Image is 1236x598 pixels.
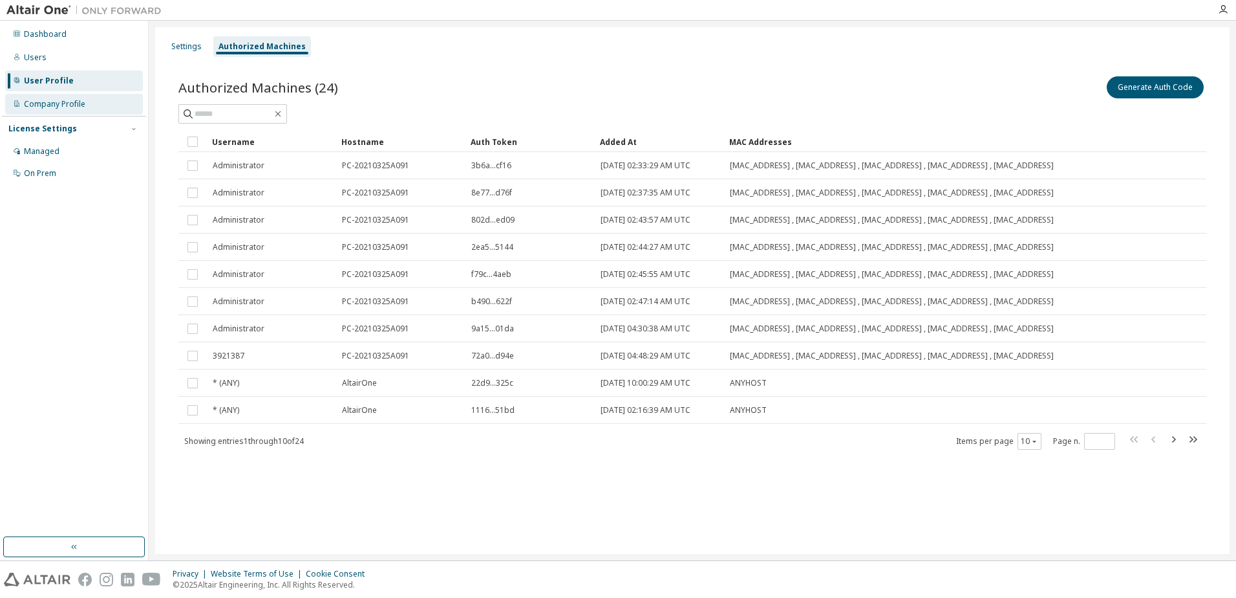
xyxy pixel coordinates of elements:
[213,296,264,307] span: Administrator
[601,161,690,171] span: [DATE] 02:33:29 AM UTC
[212,131,331,152] div: Username
[1021,436,1038,447] button: 10
[342,188,409,198] span: PC-20210325A091
[24,52,47,63] div: Users
[342,324,409,334] span: PC-20210325A091
[213,242,264,252] span: Administrator
[342,242,409,252] span: PC-20210325A091
[213,324,264,334] span: Administrator
[213,215,264,225] span: Administrator
[184,436,304,447] span: Showing entries 1 through 10 of 24
[342,296,409,307] span: PC-20210325A091
[730,324,1054,334] span: [MAC_ADDRESS] , [MAC_ADDRESS] , [MAC_ADDRESS] , [MAC_ADDRESS] , [MAC_ADDRESS]
[471,324,514,334] span: 9a15...01da
[342,215,409,225] span: PC-20210325A091
[601,324,690,334] span: [DATE] 04:30:38 AM UTC
[471,296,512,307] span: b490...622f
[100,573,113,586] img: instagram.svg
[471,188,512,198] span: 8e77...d76f
[178,78,338,96] span: Authorized Machines (24)
[601,405,690,415] span: [DATE] 02:16:39 AM UTC
[213,269,264,280] span: Administrator
[730,215,1054,225] span: [MAC_ADDRESS] , [MAC_ADDRESS] , [MAC_ADDRESS] , [MAC_ADDRESS] , [MAC_ADDRESS]
[78,573,92,586] img: facebook.svg
[601,242,690,252] span: [DATE] 02:44:27 AM UTC
[213,161,264,171] span: Administrator
[24,146,59,157] div: Managed
[729,131,1071,152] div: MAC Addresses
[471,131,590,152] div: Auth Token
[142,573,161,586] img: youtube.svg
[601,188,690,198] span: [DATE] 02:37:35 AM UTC
[471,351,514,361] span: 72a0...d94e
[8,124,77,134] div: License Settings
[4,573,70,586] img: altair_logo.svg
[730,242,1054,252] span: [MAC_ADDRESS] , [MAC_ADDRESS] , [MAC_ADDRESS] , [MAC_ADDRESS] , [MAC_ADDRESS]
[956,433,1041,450] span: Items per page
[1107,76,1204,98] button: Generate Auth Code
[24,29,67,39] div: Dashboard
[173,569,211,579] div: Privacy
[213,405,239,415] span: * (ANY)
[471,161,511,171] span: 3b6a...cf16
[211,569,306,579] div: Website Terms of Use
[24,168,56,179] div: On Prem
[601,215,690,225] span: [DATE] 02:43:57 AM UTC
[213,351,244,361] span: 3921387
[341,131,460,152] div: Hostname
[342,378,377,388] span: AltairOne
[601,378,690,388] span: [DATE] 10:00:29 AM UTC
[342,351,409,361] span: PC-20210325A091
[213,188,264,198] span: Administrator
[730,188,1054,198] span: [MAC_ADDRESS] , [MAC_ADDRESS] , [MAC_ADDRESS] , [MAC_ADDRESS] , [MAC_ADDRESS]
[24,76,74,86] div: User Profile
[342,269,409,280] span: PC-20210325A091
[24,99,85,109] div: Company Profile
[471,378,513,388] span: 22d9...325c
[601,296,690,307] span: [DATE] 02:47:14 AM UTC
[730,161,1054,171] span: [MAC_ADDRESS] , [MAC_ADDRESS] , [MAC_ADDRESS] , [MAC_ADDRESS] , [MAC_ADDRESS]
[1053,433,1115,450] span: Page n.
[601,269,690,280] span: [DATE] 02:45:55 AM UTC
[213,378,239,388] span: * (ANY)
[471,242,513,252] span: 2ea5...5144
[171,41,202,52] div: Settings
[306,569,372,579] div: Cookie Consent
[730,405,767,415] span: ANYHOST
[471,405,515,415] span: 1116...51bd
[730,296,1054,307] span: [MAC_ADDRESS] , [MAC_ADDRESS] , [MAC_ADDRESS] , [MAC_ADDRESS] , [MAC_ADDRESS]
[730,351,1054,361] span: [MAC_ADDRESS] , [MAC_ADDRESS] , [MAC_ADDRESS] , [MAC_ADDRESS] , [MAC_ADDRESS]
[121,573,134,586] img: linkedin.svg
[342,405,377,415] span: AltairOne
[600,131,719,152] div: Added At
[730,269,1054,280] span: [MAC_ADDRESS] , [MAC_ADDRESS] , [MAC_ADDRESS] , [MAC_ADDRESS] , [MAC_ADDRESS]
[6,4,168,17] img: Altair One
[342,161,409,171] span: PC-20210325A091
[601,351,690,361] span: [DATE] 04:48:29 AM UTC
[173,579,372,590] p: © 2025 Altair Engineering, Inc. All Rights Reserved.
[218,41,306,52] div: Authorized Machines
[471,215,515,225] span: 802d...ed09
[730,378,767,388] span: ANYHOST
[471,269,511,280] span: f79c...4aeb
